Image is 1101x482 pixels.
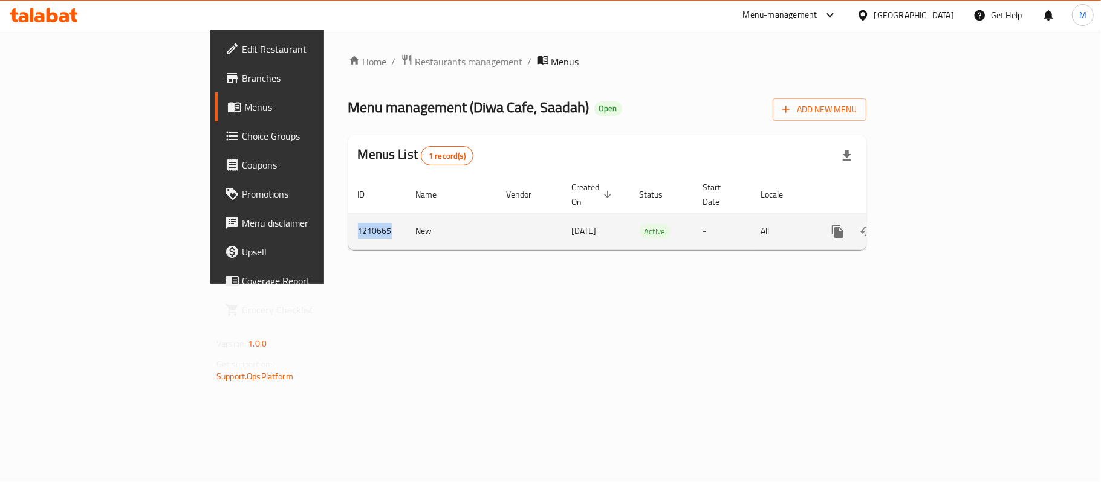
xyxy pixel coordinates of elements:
[215,63,394,92] a: Branches
[248,336,267,352] span: 1.0.0
[640,225,671,239] span: Active
[215,237,394,266] a: Upsell
[244,100,385,114] span: Menus
[215,295,394,324] a: Grocery Checklist
[216,356,272,372] span: Get support on:
[215,179,394,208] a: Promotions
[358,146,473,165] h2: Menus List
[703,180,737,209] span: Start Date
[823,217,853,246] button: more
[572,223,597,239] span: [DATE]
[242,158,385,172] span: Coupons
[572,180,615,209] span: Created On
[693,213,752,249] td: -
[594,101,622,116] div: Open
[216,336,246,352] span: Version:
[752,213,814,249] td: All
[348,94,589,121] span: Menu management ( Diwa Cafe, Saadah )
[594,103,622,114] span: Open
[1079,8,1086,22] span: M
[242,71,385,85] span: Branches
[761,187,799,202] span: Locale
[215,34,394,63] a: Edit Restaurant
[833,141,862,170] div: Export file
[853,217,882,246] button: Change Status
[421,150,473,162] span: 1 record(s)
[242,216,385,230] span: Menu disclaimer
[215,266,394,295] a: Coverage Report
[348,176,949,250] table: enhanced table
[242,187,385,201] span: Promotions
[640,187,679,202] span: Status
[551,54,579,69] span: Menus
[242,274,385,288] span: Coverage Report
[415,54,523,69] span: Restaurants management
[358,187,381,202] span: ID
[528,54,532,69] li: /
[640,224,671,239] div: Active
[242,245,385,259] span: Upsell
[242,42,385,56] span: Edit Restaurant
[507,187,548,202] span: Vendor
[743,8,817,22] div: Menu-management
[401,54,523,69] a: Restaurants management
[215,92,394,121] a: Menus
[406,213,497,249] td: New
[215,121,394,150] a: Choice Groups
[216,368,293,384] a: Support.OpsPlatform
[242,303,385,317] span: Grocery Checklist
[215,208,394,237] a: Menu disclaimer
[773,98,866,121] button: Add New Menu
[242,129,385,143] span: Choice Groups
[814,176,949,213] th: Actions
[348,54,866,69] nav: breadcrumb
[215,150,394,179] a: Coupons
[874,8,954,22] div: [GEOGRAPHIC_DATA]
[421,146,473,165] div: Total records count
[782,102,857,117] span: Add New Menu
[416,187,453,202] span: Name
